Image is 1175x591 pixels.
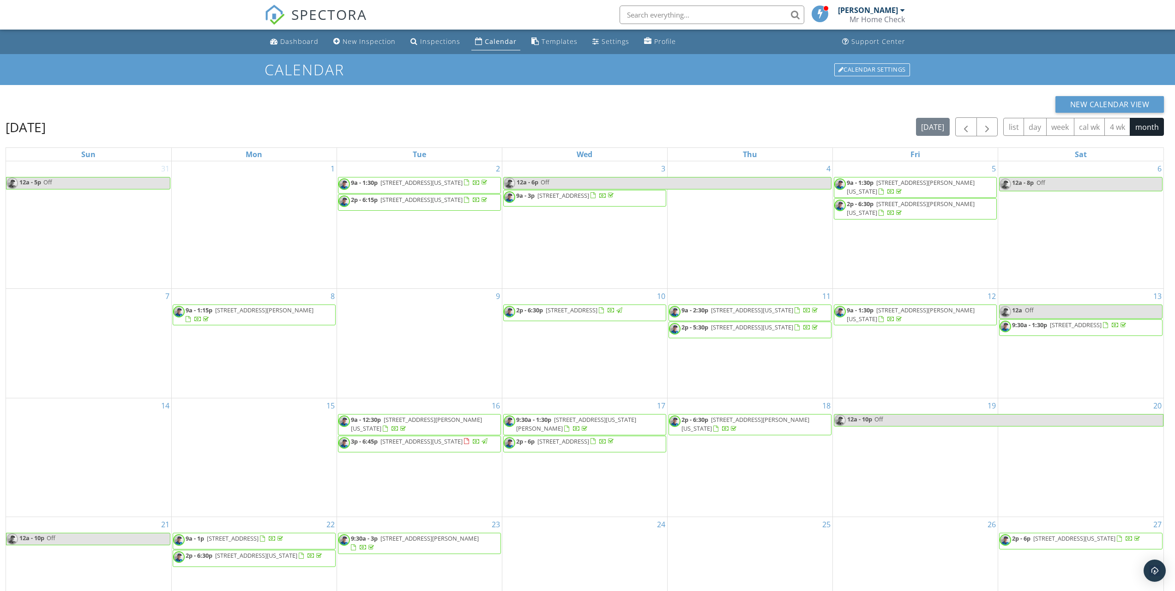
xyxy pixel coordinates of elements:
[1000,178,1011,190] img: ian1.jpg
[516,415,551,424] span: 9:30a - 1:30p
[640,33,680,50] a: Company Profile
[6,533,18,545] img: ian1.jpg
[504,177,515,189] img: ian1.jpg
[186,306,313,323] a: 9a - 1:15p [STREET_ADDRESS][PERSON_NAME]
[668,398,833,517] td: Go to September 18, 2025
[850,15,905,24] div: Mr Home Check
[1000,306,1011,317] img: ian1.jpg
[1104,118,1130,136] button: 4 wk
[407,33,464,50] a: Inspections
[834,178,846,190] img: ian1.jpg
[681,415,708,424] span: 2p - 6:30p
[343,37,396,46] div: New Inspection
[338,414,501,435] a: 9a - 12:30p [STREET_ADDRESS][PERSON_NAME][US_STATE]
[485,37,517,46] div: Calendar
[1156,161,1163,176] a: Go to September 6, 2025
[516,306,543,314] span: 2p - 6:30p
[655,517,667,532] a: Go to September 24, 2025
[380,195,463,204] span: [STREET_ADDRESS][US_STATE]
[1025,306,1034,314] span: Off
[215,551,297,560] span: [STREET_ADDRESS][US_STATE]
[668,161,833,289] td: Go to September 4, 2025
[504,437,515,449] img: ian1.jpg
[471,33,520,50] a: Calendar
[173,550,336,567] a: 2p - 6:30p [STREET_ADDRESS][US_STATE]
[537,437,589,445] span: [STREET_ADDRESS]
[516,437,615,445] a: 2p - 6p [STREET_ADDRESS]
[681,306,819,314] a: 9a - 2:30p [STREET_ADDRESS][US_STATE]
[159,517,171,532] a: Go to September 21, 2025
[207,534,259,542] span: [STREET_ADDRESS]
[820,517,832,532] a: Go to September 25, 2025
[494,161,502,176] a: Go to September 2, 2025
[834,305,997,325] a: 9a - 1:30p [STREET_ADDRESS][PERSON_NAME][US_STATE]
[998,288,1163,398] td: Go to September 13, 2025
[280,37,319,46] div: Dashboard
[833,288,998,398] td: Go to September 12, 2025
[503,190,666,207] a: 9a - 3p [STREET_ADDRESS]
[380,178,463,187] span: [STREET_ADDRESS][US_STATE]
[986,289,998,304] a: Go to September 12, 2025
[838,6,898,15] div: [PERSON_NAME]
[186,534,204,542] span: 9a - 1p
[1073,148,1089,161] a: Saturday
[265,12,367,32] a: SPECTORA
[516,415,636,433] a: 9:30a - 1:30p [STREET_ADDRESS][US_STATE][PERSON_NAME]
[681,306,708,314] span: 9a - 2:30p
[338,177,501,194] a: 9a - 1:30p [STREET_ADDRESS][US_STATE]
[516,191,535,200] span: 9a - 3p
[502,288,667,398] td: Go to September 10, 2025
[654,37,676,46] div: Profile
[351,195,378,204] span: 2p - 6:15p
[338,436,501,452] a: 3p - 6:45p [STREET_ADDRESS][US_STATE]
[159,161,171,176] a: Go to August 31, 2025
[244,148,264,161] a: Monday
[833,161,998,289] td: Go to September 5, 2025
[171,161,337,289] td: Go to September 1, 2025
[602,37,629,46] div: Settings
[329,161,337,176] a: Go to September 1, 2025
[620,6,804,24] input: Search everything...
[516,415,636,433] span: [STREET_ADDRESS][US_STATE][PERSON_NAME]
[541,178,549,186] span: Off
[847,414,873,426] span: 12a - 10p
[186,534,285,542] a: 9a - 1p [STREET_ADDRESS]
[537,191,589,200] span: [STREET_ADDRESS]
[325,517,337,532] a: Go to September 22, 2025
[838,33,909,50] a: Support Center
[834,63,910,76] div: Calendar Settings
[215,306,313,314] span: [STREET_ADDRESS][PERSON_NAME]
[503,436,666,452] a: 2p - 6p [STREET_ADDRESS]
[502,161,667,289] td: Go to September 3, 2025
[999,533,1163,549] a: 2p - 6p [STREET_ADDRESS][US_STATE]
[1012,178,1034,187] span: 12a - 8p
[542,37,578,46] div: Templates
[834,306,846,317] img: ian1.jpg
[834,200,846,211] img: ian1.jpg
[338,415,350,427] img: ian1.jpg
[516,306,624,314] a: 2p - 6:30p [STREET_ADDRESS]
[6,161,171,289] td: Go to August 31, 2025
[820,398,832,413] a: Go to September 18, 2025
[6,177,18,189] img: ian1.jpg
[1151,289,1163,304] a: Go to September 13, 2025
[265,61,911,78] h1: Calendar
[351,534,378,542] span: 9:30a - 3p
[659,161,667,176] a: Go to September 3, 2025
[999,319,1163,336] a: 9:30a - 1:30p [STREET_ADDRESS]
[1000,534,1011,546] img: ian1.jpg
[47,534,55,542] span: Off
[6,118,46,136] h2: [DATE]
[1033,534,1115,542] span: [STREET_ADDRESS][US_STATE]
[19,177,42,189] span: 12a - 5p
[847,306,975,323] a: 9a - 1:30p [STREET_ADDRESS][PERSON_NAME][US_STATE]
[351,437,489,445] a: 3p - 6:45p [STREET_ADDRESS][US_STATE]
[351,178,378,187] span: 9a - 1:30p
[503,305,666,321] a: 2p - 6:30p [STREET_ADDRESS]
[990,161,998,176] a: Go to September 5, 2025
[669,306,681,317] img: ian1.jpg
[337,288,502,398] td: Go to September 9, 2025
[163,289,171,304] a: Go to September 7, 2025
[1012,321,1047,329] span: 9:30a - 1:30p
[847,200,975,217] a: 2p - 6:30p [STREET_ADDRESS][PERSON_NAME][US_STATE]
